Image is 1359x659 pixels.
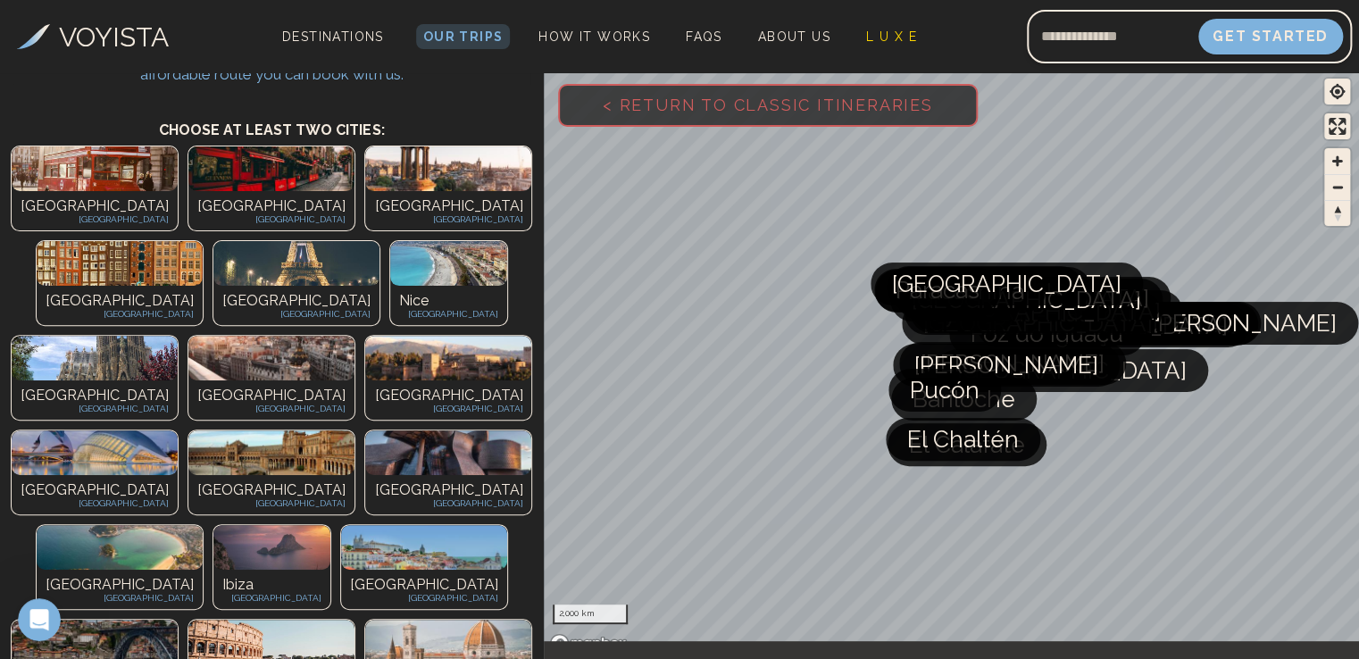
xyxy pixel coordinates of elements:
span: FAQs [686,29,722,44]
p: [GEOGRAPHIC_DATA] [197,402,346,415]
p: [GEOGRAPHIC_DATA] [197,196,346,217]
p: [GEOGRAPHIC_DATA] [21,385,169,406]
img: Photo of undefined [390,241,507,286]
span: [GEOGRAPHIC_DATA] [920,277,1149,320]
img: Photo of undefined [12,336,178,380]
a: FAQs [679,24,730,49]
input: Email address [1027,15,1198,58]
span: About Us [758,29,830,44]
a: Our Trips [416,24,511,49]
p: [GEOGRAPHIC_DATA] [21,196,169,217]
button: Enter fullscreen [1324,113,1350,139]
img: Photo of undefined [213,241,379,286]
p: [GEOGRAPHIC_DATA] [46,591,194,605]
p: [GEOGRAPHIC_DATA] [21,496,169,510]
span: Reset bearing to north [1324,201,1350,226]
a: About Us [751,24,838,49]
p: [GEOGRAPHIC_DATA] [374,496,522,510]
img: Photo of undefined [341,525,507,570]
a: Mapbox homepage [549,633,628,654]
span: [GEOGRAPHIC_DATA][PERSON_NAME] [923,302,1337,345]
p: [GEOGRAPHIC_DATA] [222,290,371,312]
a: VOYISTA [17,17,169,57]
a: How It Works [531,24,657,49]
p: [GEOGRAPHIC_DATA] [350,574,498,596]
img: Photo of undefined [365,336,531,380]
button: Zoom out [1324,174,1350,200]
p: [GEOGRAPHIC_DATA] [197,480,346,501]
p: [GEOGRAPHIC_DATA] [21,480,169,501]
p: [GEOGRAPHIC_DATA] [222,307,371,321]
p: [GEOGRAPHIC_DATA] [21,213,169,226]
img: Photo of undefined [213,525,330,570]
p: [GEOGRAPHIC_DATA] [21,402,169,415]
p: [GEOGRAPHIC_DATA] [374,385,522,406]
span: Destinations [275,22,391,75]
p: [GEOGRAPHIC_DATA] [374,402,522,415]
div: 2,000 km [553,605,628,624]
p: [GEOGRAPHIC_DATA] [399,307,498,321]
span: [GEOGRAPHIC_DATA] [957,349,1187,392]
img: Photo of undefined [365,146,531,191]
span: [PERSON_NAME] [914,344,1098,387]
p: [GEOGRAPHIC_DATA] [46,307,194,321]
p: Nice [399,290,498,312]
p: [GEOGRAPHIC_DATA] [197,496,346,510]
span: < Return to Classic Itineraries [574,67,962,143]
iframe: Intercom live chat [18,598,61,641]
span: El Chaltén [907,418,1019,461]
span: Zoom out [1324,175,1350,200]
span: [GEOGRAPHIC_DATA] [892,263,1121,305]
span: Our Trips [423,29,504,44]
img: Voyista Logo [17,24,50,49]
p: [GEOGRAPHIC_DATA] [197,213,346,226]
p: Ibiza [222,574,321,596]
p: [GEOGRAPHIC_DATA] [46,290,194,312]
img: Photo of undefined [365,430,531,475]
p: [GEOGRAPHIC_DATA] [46,574,194,596]
p: [GEOGRAPHIC_DATA] [350,591,498,605]
button: < Return to Classic Itineraries [558,84,978,127]
button: Get Started [1198,19,1343,54]
span: L U X E [866,29,917,44]
p: [GEOGRAPHIC_DATA] [197,385,346,406]
img: Photo of undefined [188,146,354,191]
img: Photo of undefined [12,146,178,191]
button: Find my location [1324,79,1350,104]
span: How It Works [538,29,650,44]
a: L U X E [859,24,924,49]
p: [GEOGRAPHIC_DATA] [374,480,522,501]
button: Zoom in [1324,148,1350,174]
button: Reset bearing to north [1324,200,1350,226]
canvas: Map [544,70,1359,659]
p: [GEOGRAPHIC_DATA] [374,213,522,226]
img: Photo of undefined [37,525,203,570]
p: [GEOGRAPHIC_DATA] [374,196,522,217]
span: Pucón [910,369,980,412]
h3: Choose at least two cities: [13,102,530,141]
img: Photo of undefined [188,336,354,380]
span: [GEOGRAPHIC_DATA] [912,279,1141,321]
img: Photo of undefined [12,430,178,475]
span: Bariloche [913,378,1015,421]
img: Photo of undefined [188,430,354,475]
h3: VOYISTA [59,17,169,57]
p: [GEOGRAPHIC_DATA] [222,591,321,605]
img: Photo of undefined [37,241,203,286]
